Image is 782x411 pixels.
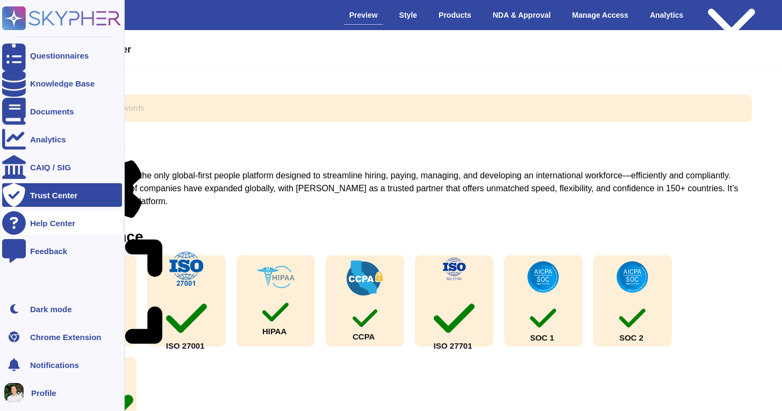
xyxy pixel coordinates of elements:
span: Profile [31,389,56,397]
div: [PERSON_NAME] is the only global-first people platform designed to streamline hiring, paying, man... [58,169,752,208]
a: Documents [2,99,122,123]
div: Style [394,6,422,24]
a: Knowledge Base [2,71,122,95]
div: Questionnaires [30,52,89,60]
img: check [257,266,295,289]
a: Analytics [2,127,122,151]
a: Feedback [2,239,122,263]
div: Products [433,6,477,24]
div: Compliance [58,229,144,244]
div: Chrome Extension [30,333,102,341]
a: CAIQ / SIG [2,155,122,179]
div: Preview [344,6,383,25]
button: user [2,381,31,405]
div: Help Center [30,219,75,227]
img: check [526,259,561,294]
div: Trust Center [30,191,77,199]
a: Help Center [2,211,122,235]
img: check [168,251,205,286]
input: Search by keywords [66,99,745,118]
div: CAIQ / SIG [30,163,71,171]
div: ISO 27001 [166,295,207,350]
a: Questionnaires [2,44,122,67]
div: Overview [58,143,125,158]
div: NDA & Approval [487,6,556,24]
div: HIPAA [262,297,289,336]
img: check [615,259,650,294]
div: CCPA [353,304,377,340]
img: check [347,261,383,295]
div: Feedback [30,247,67,255]
div: Knowledge Base [30,80,95,88]
img: user [4,383,24,402]
div: SOC 2 [619,303,645,341]
div: Analytics [644,6,688,24]
div: Manage Access [567,6,634,24]
div: Documents [30,107,74,116]
a: Trust Center [2,183,122,207]
div: Analytics [30,135,66,143]
img: check [436,251,471,286]
div: SOC 1 [530,303,556,341]
span: Notifications [30,361,79,369]
a: Chrome Extension [2,325,122,349]
div: Dark mode [30,305,72,313]
div: ISO 27701 [434,295,475,350]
